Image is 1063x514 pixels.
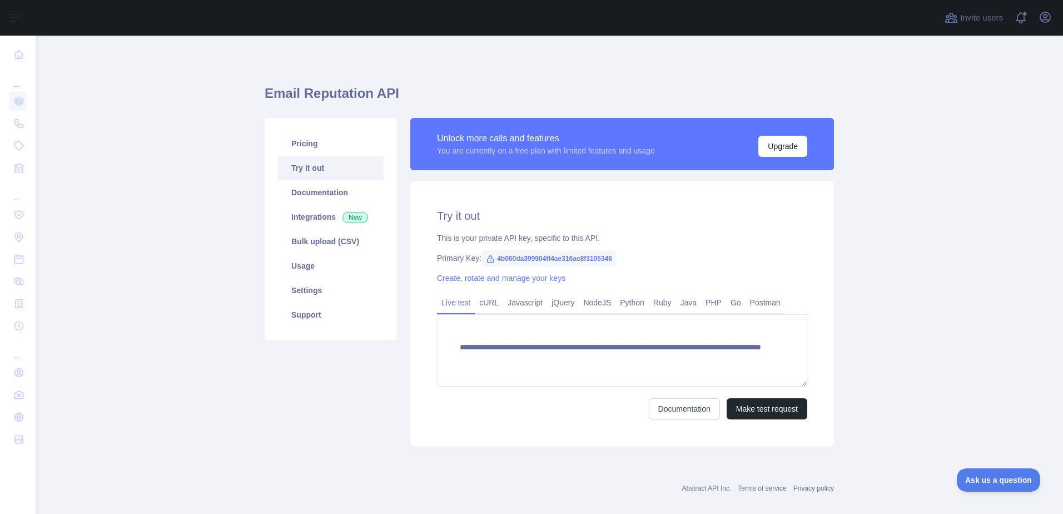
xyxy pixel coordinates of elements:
[278,131,384,156] a: Pricing
[957,468,1041,492] iframe: Toggle Customer Support
[9,67,27,89] div: ...
[503,294,547,312] a: Javascript
[437,233,807,244] div: This is your private API key, specific to this API.
[738,485,786,492] a: Terms of service
[278,205,384,229] a: Integrations New
[9,180,27,202] div: ...
[278,180,384,205] a: Documentation
[649,294,676,312] a: Ruby
[265,85,834,111] h1: Email Reputation API
[649,398,720,419] a: Documentation
[726,294,746,312] a: Go
[682,485,732,492] a: Abstract API Inc.
[676,294,702,312] a: Java
[437,132,655,145] div: Unlock more calls and features
[746,294,785,312] a: Postman
[727,398,807,419] button: Make test request
[481,250,617,267] span: 4b060da399904ff4ae316ac8f3105346
[437,294,475,312] a: Live test
[475,294,503,312] a: cURL
[437,274,565,283] a: Create, rotate and manage your keys
[758,136,807,157] button: Upgrade
[342,212,368,223] span: New
[278,254,384,278] a: Usage
[278,229,384,254] a: Bulk upload (CSV)
[437,253,807,264] div: Primary Key:
[579,294,615,312] a: NodeJS
[960,12,1003,24] span: Invite users
[701,294,726,312] a: PHP
[278,156,384,180] a: Try it out
[615,294,649,312] a: Python
[793,485,834,492] a: Privacy policy
[437,208,807,224] h2: Try it out
[278,303,384,327] a: Support
[9,338,27,360] div: ...
[547,294,579,312] a: jQuery
[437,145,655,156] div: You are currently on a free plan with limited features and usage
[278,278,384,303] a: Settings
[942,9,1005,27] button: Invite users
